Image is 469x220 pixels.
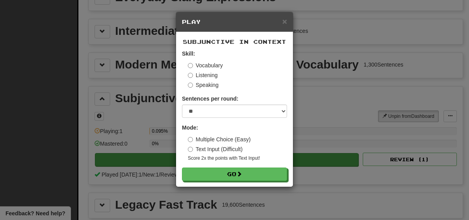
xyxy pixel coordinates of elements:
[182,18,287,26] h5: Play
[188,147,193,152] input: Text Input (Difficult)
[188,71,218,79] label: Listening
[188,63,193,68] input: Vocabulary
[182,168,287,181] button: Go
[182,95,238,103] label: Sentences per round:
[188,137,193,142] input: Multiple Choice (Easy)
[188,155,287,162] small: Score 2x the points with Text Input !
[182,50,195,57] strong: Skill:
[188,145,243,153] label: Text Input (Difficult)
[188,83,193,88] input: Speaking
[182,124,198,131] strong: Mode:
[282,17,287,26] span: ×
[188,135,251,143] label: Multiple Choice (Easy)
[188,61,223,69] label: Vocabulary
[188,73,193,78] input: Listening
[188,81,218,89] label: Speaking
[183,38,286,45] span: Subjunctive in Context
[282,17,287,25] button: Close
